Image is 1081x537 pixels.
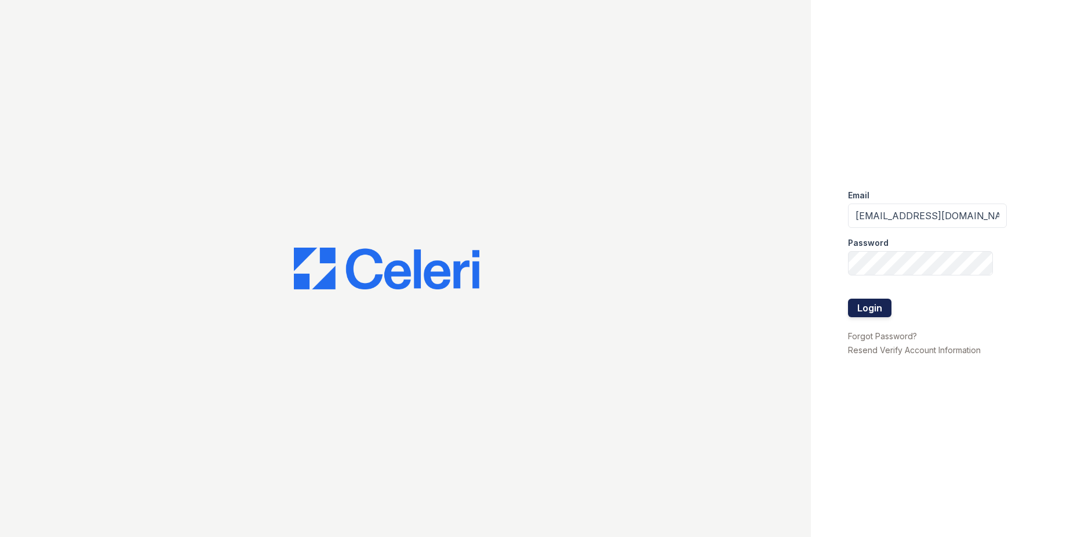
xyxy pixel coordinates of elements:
[848,299,891,317] button: Login
[848,345,981,355] a: Resend Verify Account Information
[294,248,479,289] img: CE_Logo_Blue-a8612792a0a2168367f1c8372b55b34899dd931a85d93a1a3d3e32e68fde9ad4.png
[848,237,889,249] label: Password
[848,190,869,201] label: Email
[848,331,917,341] a: Forgot Password?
